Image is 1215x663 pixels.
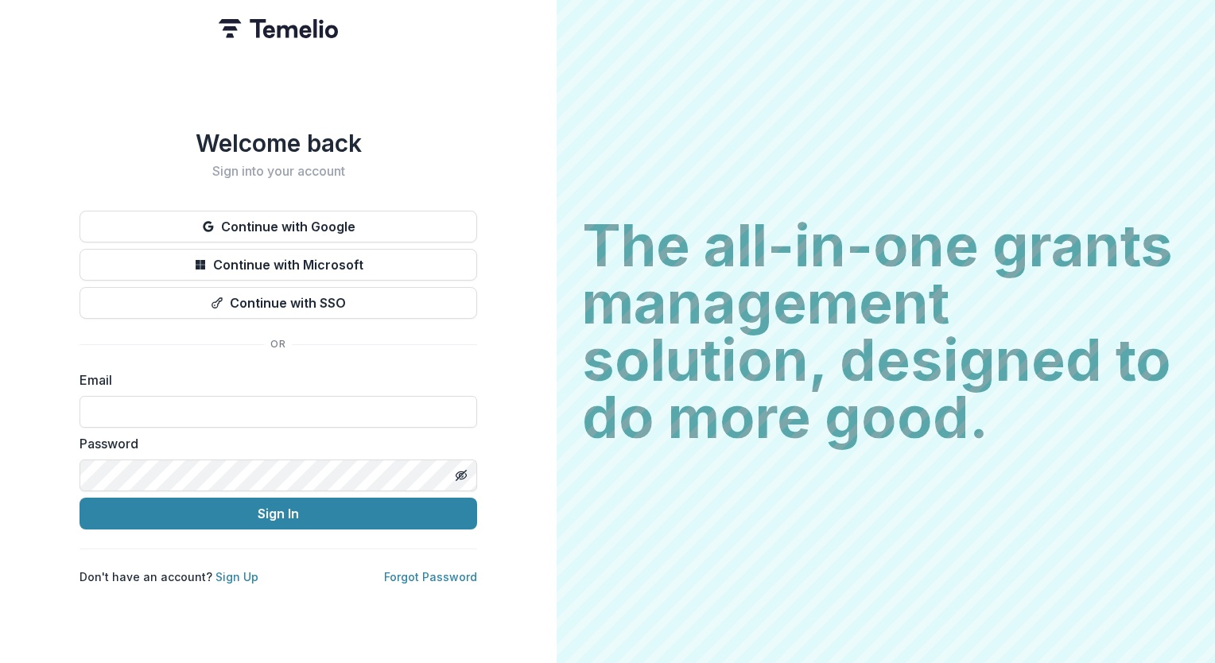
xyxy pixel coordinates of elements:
h2: Sign into your account [80,164,477,179]
img: Temelio [219,19,338,38]
button: Toggle password visibility [448,463,474,488]
button: Continue with Microsoft [80,249,477,281]
button: Continue with Google [80,211,477,242]
a: Sign Up [215,570,258,584]
p: Don't have an account? [80,568,258,585]
label: Email [80,370,468,390]
button: Sign In [80,498,477,529]
button: Continue with SSO [80,287,477,319]
a: Forgot Password [384,570,477,584]
h1: Welcome back [80,129,477,157]
label: Password [80,434,468,453]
